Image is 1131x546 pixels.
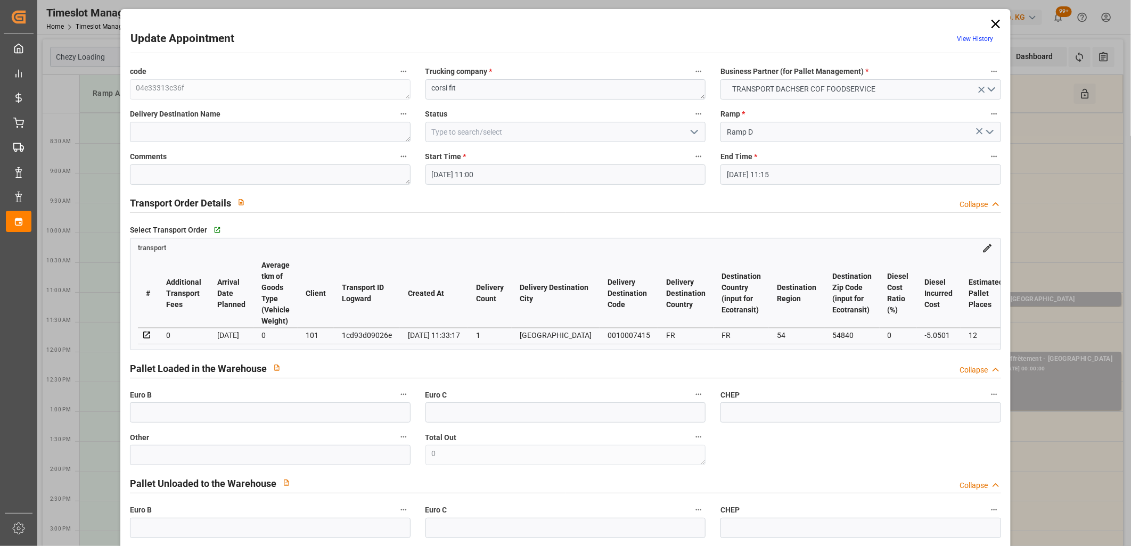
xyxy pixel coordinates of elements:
textarea: 04e33313c36f [130,79,411,100]
button: View description [276,473,297,493]
th: Average tkm of Goods Type (Vehicle Weight) [253,259,298,328]
span: CHEP [720,504,740,516]
input: DD-MM-YYYY HH:MM [720,164,1001,185]
div: 0 [261,329,290,342]
textarea: 0 [425,445,706,465]
button: Business Partner (for Pallet Management) * [987,64,1001,78]
input: DD-MM-YYYY HH:MM [425,164,706,185]
div: 12 [969,329,1004,342]
button: End Time * [987,150,1001,163]
button: Comments [397,150,411,163]
button: code [397,64,411,78]
button: Euro C [692,503,706,517]
div: 54840 [832,329,872,342]
th: Transport ID Logward [334,259,400,328]
div: -5.0501 [925,329,953,342]
div: 0010007415 [608,329,650,342]
span: Start Time [425,151,466,162]
div: 54 [777,329,816,342]
th: Client [298,259,334,328]
span: Delivery Destination Name [130,109,220,120]
span: Trucking company [425,66,493,77]
span: Ramp [720,109,745,120]
span: Business Partner (for Pallet Management) [720,66,868,77]
span: Euro B [130,390,152,401]
button: View description [267,358,287,378]
button: open menu [686,124,702,140]
th: Delivery Destination City [512,259,600,328]
div: 0 [166,329,201,342]
div: [DATE] [217,329,245,342]
span: Status [425,109,448,120]
button: Status [692,107,706,121]
h2: Pallet Loaded in the Warehouse [130,361,267,376]
div: 1cd93d09026e [342,329,392,342]
div: FR [722,329,761,342]
div: Collapse [960,480,988,491]
div: [DATE] 11:33:17 [408,329,460,342]
button: Euro B [397,387,411,401]
button: Euro B [397,503,411,517]
button: Total Out [692,430,706,444]
th: Diesel Cost Ratio (%) [880,259,917,328]
span: CHEP [720,390,740,401]
th: Delivery Destination Country [658,259,714,328]
button: Euro C [692,387,706,401]
div: 101 [306,329,326,342]
div: 0 [888,329,909,342]
span: Other [130,432,149,443]
button: CHEP [987,503,1001,517]
button: Ramp * [987,107,1001,121]
h2: Pallet Unloaded to the Warehouse [130,476,276,491]
div: 1 [476,329,504,342]
th: Delivery Count [468,259,512,328]
button: Trucking company * [692,64,706,78]
th: Created At [400,259,468,328]
span: End Time [720,151,757,162]
span: Select Transport Order [130,225,207,236]
div: Collapse [960,199,988,210]
input: Type to search/select [720,122,1001,142]
th: # [138,259,158,328]
span: TRANSPORT DACHSER COF FOODSERVICE [727,84,881,95]
textarea: corsi fit [425,79,706,100]
button: Start Time * [692,150,706,163]
h2: Transport Order Details [130,196,231,210]
span: code [130,66,146,77]
th: Destination Region [769,259,824,328]
th: Additional Transport Fees [158,259,209,328]
button: open menu [720,79,1001,100]
div: FR [666,329,706,342]
h2: Update Appointment [130,30,234,47]
a: View History [957,35,993,43]
th: Delivery Destination Code [600,259,658,328]
div: Collapse [960,365,988,376]
span: Comments [130,151,167,162]
span: Euro C [425,390,447,401]
div: [GEOGRAPHIC_DATA] [520,329,592,342]
button: Delivery Destination Name [397,107,411,121]
th: Estimated Pallet Places [961,259,1012,328]
a: transport [138,243,166,252]
th: Destination Country (input for Ecotransit) [714,259,769,328]
button: Other [397,430,411,444]
button: CHEP [987,387,1001,401]
input: Type to search/select [425,122,706,142]
button: open menu [981,124,997,140]
span: Euro B [130,504,152,516]
th: Diesel Incurred Cost [917,259,961,328]
span: transport [138,244,166,252]
th: Arrival Date Planned [209,259,253,328]
button: View description [231,192,251,212]
th: Destination Zip Code (input for Ecotransit) [824,259,880,328]
span: Total Out [425,432,457,443]
span: Euro C [425,504,447,516]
